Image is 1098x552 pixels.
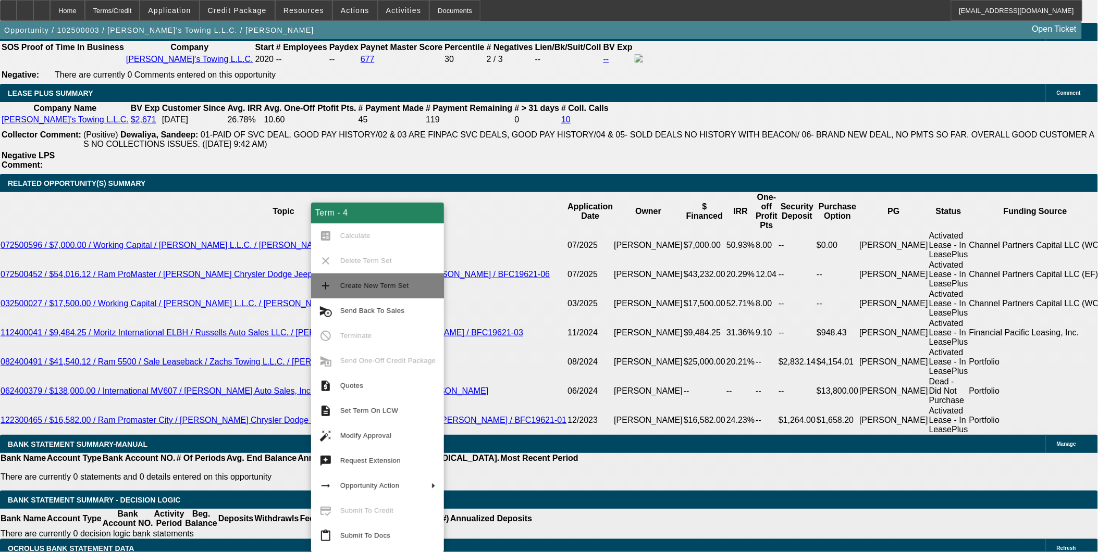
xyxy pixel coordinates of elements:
td: -- [535,54,602,65]
td: 07/2025 [567,231,613,260]
td: [PERSON_NAME] [614,260,684,289]
a: 112400041 / $9,484.25 / Moritz International ELBH / Russells Auto Sales LLC. / [PERSON_NAME] L.L.... [1,328,523,337]
a: 10 [561,115,571,124]
b: # Negatives [487,43,533,52]
td: [PERSON_NAME] [859,347,929,377]
th: IRR [726,192,755,231]
th: Account Type [46,453,102,463]
div: 2 / 3 [487,55,533,64]
th: Security Deposit [778,192,816,231]
b: # Payment Made [359,104,424,112]
td: -- [683,377,726,406]
b: Negative LPS Comment: [2,151,55,169]
img: facebook-icon.png [635,54,643,62]
td: 26.78% [227,115,263,125]
td: Activated Lease - In LeasePlus [929,318,969,347]
span: Set Term On LCW [340,407,398,415]
td: 12/2023 [567,406,613,435]
th: Annualized Deposits [450,509,533,529]
td: 20.29% [726,260,755,289]
td: -- [778,289,816,318]
td: -- [778,231,816,260]
mat-icon: arrow_right_alt [319,480,332,492]
mat-icon: try [319,455,332,467]
b: BV Exp [603,43,633,52]
td: $25,000.00 [683,347,726,377]
th: $ Financed [683,192,726,231]
td: Activated Lease - In LeasePlus [929,289,969,318]
th: Most Recent Period [500,453,579,463]
td: 2020 [255,54,275,65]
td: [PERSON_NAME] [614,289,684,318]
span: Comment [1057,90,1081,96]
td: $0.00 [816,231,859,260]
a: [PERSON_NAME]'s Towing L.L.C. [2,115,129,124]
span: LEASE PLUS SUMMARY [8,89,93,97]
th: Purchase Option [816,192,859,231]
a: 072500596 / $7,000.00 / Working Capital / [PERSON_NAME] L.L.C. / [PERSON_NAME] / BFC19621-05 [1,241,387,249]
mat-icon: content_paste [319,530,332,542]
td: [PERSON_NAME] [859,289,929,318]
td: [PERSON_NAME] [859,406,929,435]
td: [PERSON_NAME] [859,260,929,289]
div: 30 [445,55,484,64]
td: $2,832.14 [778,347,816,377]
span: Credit Package [208,6,267,15]
a: 072500452 / $54,016.12 / Ram ProMaster / [PERSON_NAME] Chrysler Dodge Jeep RAM / Zachs Towing L.L... [1,270,550,279]
td: 0 [514,115,560,125]
button: Credit Package [200,1,275,20]
span: Refresh [1057,545,1076,551]
b: Customer Since [162,104,226,112]
b: Company [170,43,208,52]
span: Activities [386,6,422,15]
a: 062400379 / $138,000.00 / International MV607 / [PERSON_NAME] Auto Sales, Inc. / [PERSON_NAME] L.... [1,386,488,395]
mat-icon: request_quote [319,380,332,392]
td: $1,658.20 [816,406,859,435]
b: # Payment Remaining [426,104,512,112]
b: Avg. One-Off Ptofit Pts. [264,104,356,112]
th: One-off Profit Pts [755,192,778,231]
td: $17,500.00 [683,289,726,318]
th: Beg. Balance [184,509,217,529]
td: 52.71% [726,289,755,318]
td: [PERSON_NAME] [614,318,684,347]
span: There are currently 0 Comments entered on this opportunity [55,70,276,79]
span: 01-PAID OF SVC DEAL, GOOD PAY HISTORY/02 & 03 ARE FINPAC SVC DEALS, GOOD PAY HISTORY/04 & 05- SOL... [83,130,1095,148]
button: Actions [333,1,377,20]
a: 122300465 / $16,582.00 / Ram Promaster City / [PERSON_NAME] Chrysler Dodge Jeep RAM / Zachs Towin... [1,416,566,424]
span: -- [276,55,282,64]
td: -- [726,377,755,406]
th: Bank Account NO. [102,509,154,529]
td: -- [778,377,816,406]
span: Opportunity / 102500003 / [PERSON_NAME]'s Towing L.L.C. / [PERSON_NAME] [4,26,314,34]
a: Open Ticket [1028,20,1081,38]
button: Activities [378,1,429,20]
td: 10.60 [264,115,357,125]
th: Deposits [218,509,254,529]
td: 31.36% [726,318,755,347]
td: 11/2024 [567,318,613,347]
span: BANK STATEMENT SUMMARY-MANUAL [8,440,147,448]
td: $43,232.00 [683,260,726,289]
th: Status [929,192,969,231]
td: [PERSON_NAME] [859,318,929,347]
th: Proof of Time In Business [21,42,125,53]
th: Owner [614,192,684,231]
b: Dewaliya, Sandeep: [120,130,198,139]
b: Paynet Master Score [361,43,442,52]
td: -- [755,377,778,406]
th: Withdrawls [254,509,299,529]
th: Application Date [567,192,613,231]
td: -- [329,54,359,65]
td: [PERSON_NAME] [614,406,684,435]
b: # Employees [276,43,327,52]
span: Application [148,6,191,15]
a: -- [603,55,609,64]
th: Bank Account NO. [102,453,176,463]
td: Activated Lease - In LeasePlus [929,347,969,377]
span: Quotes [340,382,363,390]
span: Actions [341,6,369,15]
span: Opportunity Action [340,482,400,490]
button: Application [140,1,199,20]
span: Submit To Docs [340,532,390,540]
